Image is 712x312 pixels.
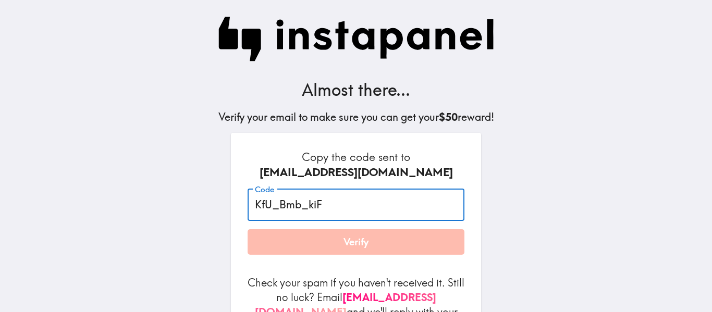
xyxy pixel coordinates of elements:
[248,229,464,255] button: Verify
[248,189,464,221] input: xxx_xxx_xxx
[439,110,458,123] b: $50
[248,165,464,180] div: [EMAIL_ADDRESS][DOMAIN_NAME]
[255,184,274,195] label: Code
[218,78,494,102] h3: Almost there...
[218,110,494,124] h5: Verify your email to make sure you can get your reward!
[218,17,494,61] img: Instapanel
[248,149,464,180] h6: Copy the code sent to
